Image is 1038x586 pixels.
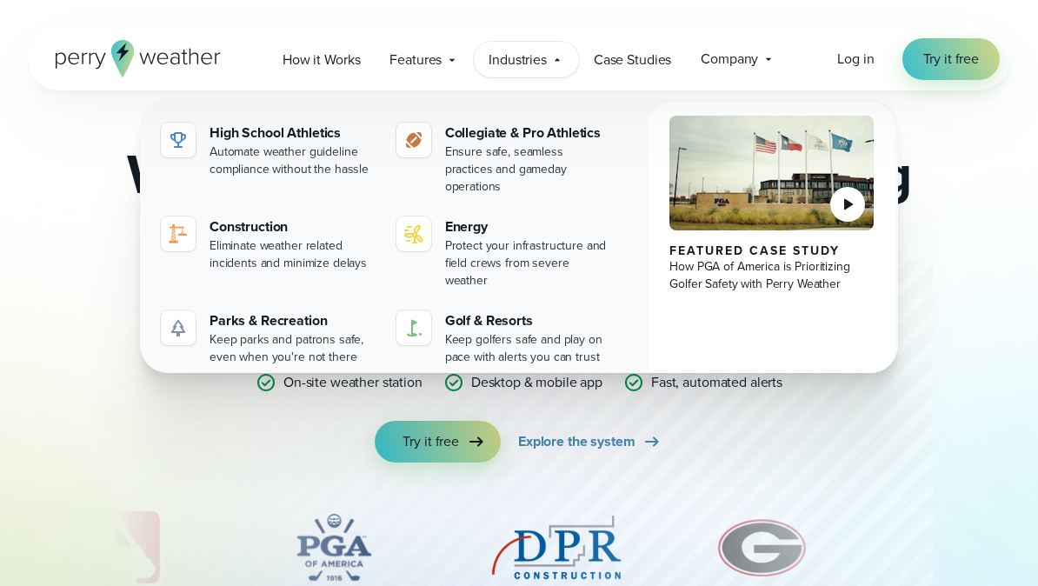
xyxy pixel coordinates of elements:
[701,49,758,70] span: Company
[210,143,376,178] div: Automate weather guideline compliance without the hassle
[669,244,874,258] div: Featured Case Study
[389,50,442,70] span: Features
[445,123,611,143] div: Collegiate & Pro Athletics
[594,50,671,70] span: Case Studies
[923,49,979,70] span: Try it free
[210,216,376,237] div: Construction
[902,38,1000,80] a: Try it free
[389,116,618,203] a: Collegiate & Pro Athletics Ensure safe, seamless practices and gameday operations
[168,223,189,244] img: construction perry weather
[403,223,424,244] img: energy-icon@2x-1.svg
[837,49,874,70] a: Log in
[579,42,686,77] a: Case Studies
[445,143,611,196] div: Ensure safe, seamless practices and gameday operations
[471,372,602,393] p: Desktop & mobile app
[375,421,500,463] a: Try it free
[518,431,635,452] span: Explore the system
[283,372,423,393] p: On-site weather station
[154,210,383,279] a: construction perry weather Construction Eliminate weather related incidents and minimize delays
[669,116,874,230] img: PGA of America, Frisco Campus
[445,237,611,290] div: Protect your infrastructure and field crews from severe weather
[403,130,424,150] img: proathletics-icon@2x-1.svg
[210,331,376,366] div: Keep parks and patrons safe, even when you're not there
[210,123,376,143] div: High School Athletics
[403,317,424,338] img: golf-iconV2.svg
[649,102,895,387] a: PGA of America, Frisco Campus Featured Case Study How PGA of America is Prioritizing Golfer Safet...
[489,50,547,70] span: Industries
[154,116,383,185] a: High School Athletics Automate weather guideline compliance without the hassle
[210,237,376,272] div: Eliminate weather related incidents and minimize delays
[445,216,611,237] div: Energy
[283,50,360,70] span: How it Works
[445,331,611,366] div: Keep golfers safe and play on pace with alerts you can trust
[403,431,458,452] span: Try it free
[518,421,663,463] a: Explore the system
[168,130,189,150] img: highschool-icon.svg
[651,372,782,393] p: Fast, automated alerts
[389,210,618,296] a: Energy Protect your infrastructure and field crews from severe weather
[154,303,383,373] a: Parks & Recreation Keep parks and patrons safe, even when you're not there
[268,42,375,77] a: How it Works
[210,310,376,331] div: Parks & Recreation
[389,303,618,373] a: Golf & Resorts Keep golfers safe and play on pace with alerts you can trust
[168,317,189,338] img: parks-icon-grey.svg
[669,258,874,293] div: How PGA of America is Prioritizing Golfer Safety with Perry Weather
[112,146,926,257] h2: Weather Monitoring and Alerting System
[837,49,874,69] span: Log in
[445,310,611,331] div: Golf & Resorts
